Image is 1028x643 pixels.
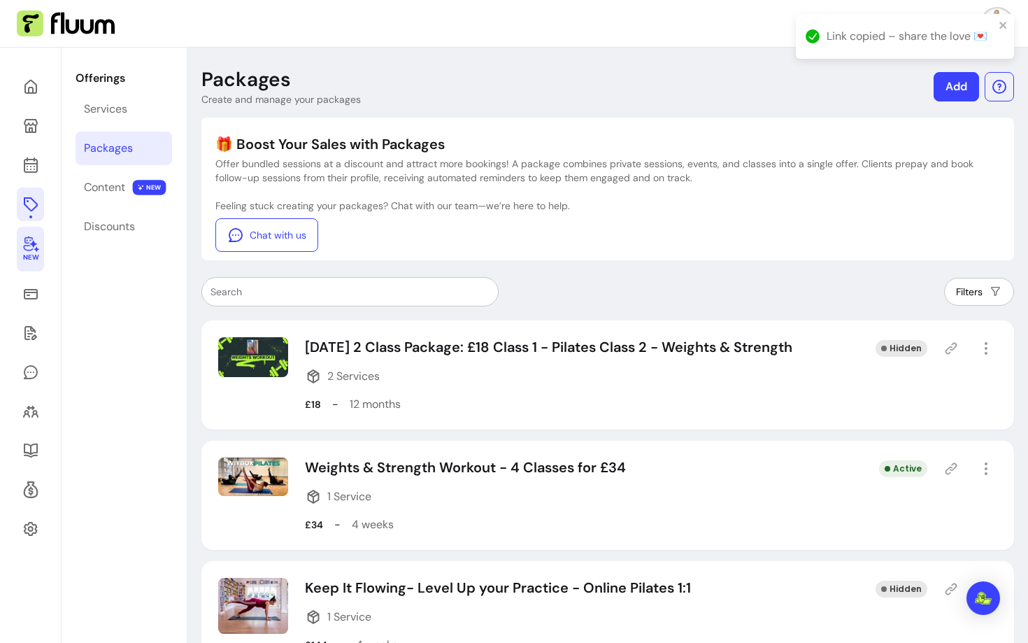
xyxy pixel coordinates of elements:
a: Offerings [17,188,44,221]
a: Waivers [17,316,44,350]
button: avatar[PERSON_NAME] [901,10,1011,38]
a: Calendar [17,148,44,182]
a: Content NEW [76,171,172,204]
div: Hidden [876,340,927,357]
div: Hidden [876,581,927,598]
p: Keep It Flowing- Level Up your Practice - Online Pilates 1:1 [305,578,691,598]
p: Offer bundled sessions at a discount and attract more bookings! A package combines private sessio... [215,157,1000,185]
p: Create and manage your packages [201,92,361,106]
a: Add [934,72,979,101]
a: New [17,227,44,271]
input: Search [210,285,490,299]
img: Image of Keep It Flowing- Level Up your Practice - Online Pilates 1:1 [218,578,288,634]
div: Packages [84,140,133,157]
button: Filters [944,278,1014,306]
p: Feeling stuck creating your packages? Chat with our team—we’re here to help. [215,199,1000,213]
a: Discounts [76,210,172,243]
a: Sales [17,277,44,311]
span: NEW [133,180,166,195]
p: 12 months [350,396,401,413]
a: Resources [17,434,44,467]
a: My Messages [17,355,44,389]
p: 🎁 Boost Your Sales with Packages [215,134,1000,154]
div: Discounts [84,218,135,235]
a: Settings [17,512,44,546]
span: 2 Services [327,368,380,385]
a: Services [76,92,172,126]
span: New [22,253,38,262]
p: - [332,396,338,413]
span: 1 Service [327,609,371,626]
div: Content [84,179,125,196]
p: 4 weeks [352,516,394,533]
a: Packages [76,132,172,165]
img: Image of Thursday 2 Class Package: £18 Class 1 - Pilates Class 2 - Weights & Strength [218,337,288,377]
a: Chat with us [215,218,318,252]
a: Clients [17,395,44,428]
p: £18 [305,397,321,411]
a: Refer & Earn [17,473,44,507]
button: close [999,20,1008,31]
div: Active [879,460,927,477]
img: avatar [983,10,1011,38]
p: - [334,516,341,533]
div: Link copied – share the love 💌 [827,28,994,45]
p: Packages [201,67,291,92]
p: Offerings [76,70,172,87]
p: £34 [305,518,323,532]
p: Weights & Strength Workout - 4 Classes for £34 [305,458,626,477]
p: [DATE] 2 Class Package: £18 Class 1 - Pilates Class 2 - Weights & Strength [305,337,792,357]
div: Services [84,101,127,118]
a: Home [17,70,44,104]
span: 1 Service [327,488,371,505]
img: Fluum Logo [17,10,115,37]
img: Image of Weights & Strength Workout - 4 Classes for £34 [218,458,288,496]
a: My Page [17,109,44,143]
div: Open Intercom Messenger [966,581,1000,615]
